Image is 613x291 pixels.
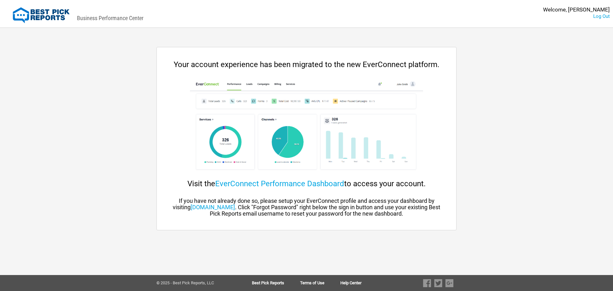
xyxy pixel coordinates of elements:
div: Your account experience has been migrated to the new EverConnect platform. [170,60,443,69]
a: Help Center [340,281,361,285]
div: Visit the to access your account. [170,179,443,188]
a: [DOMAIN_NAME] [191,204,235,211]
a: EverConnect Performance Dashboard [215,179,344,188]
div: © 2025 - Best Pick Reports, LLC [156,281,231,285]
div: If you have not already done so, please setup your EverConnect profile and access your dashboard ... [170,198,443,217]
a: Best Pick Reports [252,281,300,285]
a: Terms of Use [300,281,340,285]
div: Welcome, [PERSON_NAME] [543,6,610,13]
a: Log Out [593,13,610,19]
img: Best Pick Reports Logo [13,7,70,23]
img: cp-dashboard.png [190,79,423,174]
